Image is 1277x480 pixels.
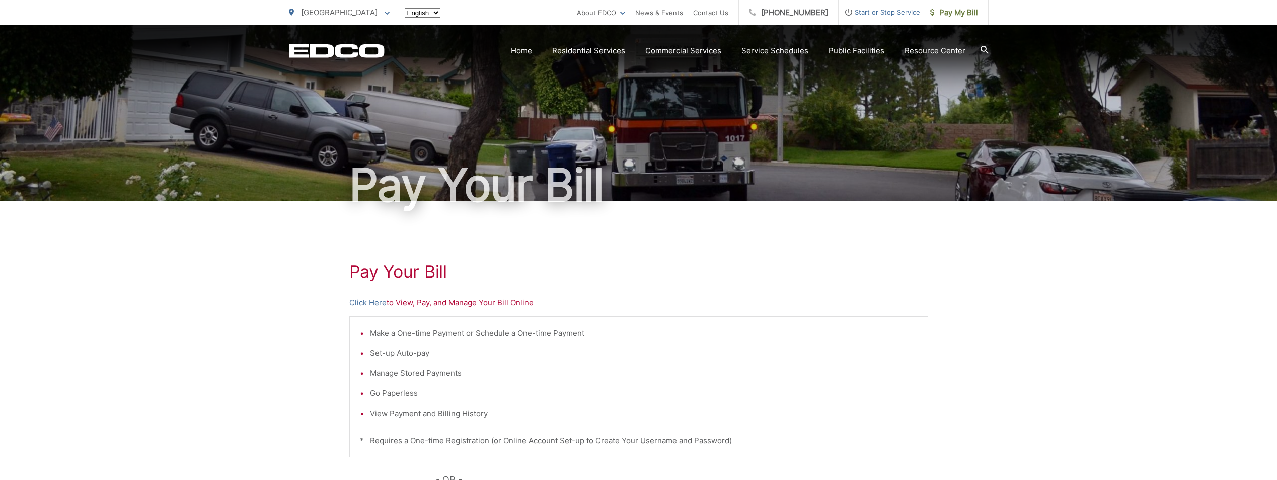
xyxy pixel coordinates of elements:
[511,45,532,57] a: Home
[829,45,884,57] a: Public Facilities
[905,45,965,57] a: Resource Center
[405,8,440,18] select: Select a language
[349,262,928,282] h1: Pay Your Bill
[693,7,728,19] a: Contact Us
[349,297,387,309] a: Click Here
[370,367,918,379] li: Manage Stored Payments
[577,7,625,19] a: About EDCO
[349,297,928,309] p: to View, Pay, and Manage Your Bill Online
[645,45,721,57] a: Commercial Services
[635,7,683,19] a: News & Events
[360,435,918,447] p: * Requires a One-time Registration (or Online Account Set-up to Create Your Username and Password)
[552,45,625,57] a: Residential Services
[370,347,918,359] li: Set-up Auto-pay
[370,387,918,399] li: Go Paperless
[289,44,385,58] a: EDCD logo. Return to the homepage.
[741,45,808,57] a: Service Schedules
[289,160,989,210] h1: Pay Your Bill
[370,408,918,420] li: View Payment and Billing History
[370,327,918,339] li: Make a One-time Payment or Schedule a One-time Payment
[930,7,978,19] span: Pay My Bill
[301,8,378,17] span: [GEOGRAPHIC_DATA]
